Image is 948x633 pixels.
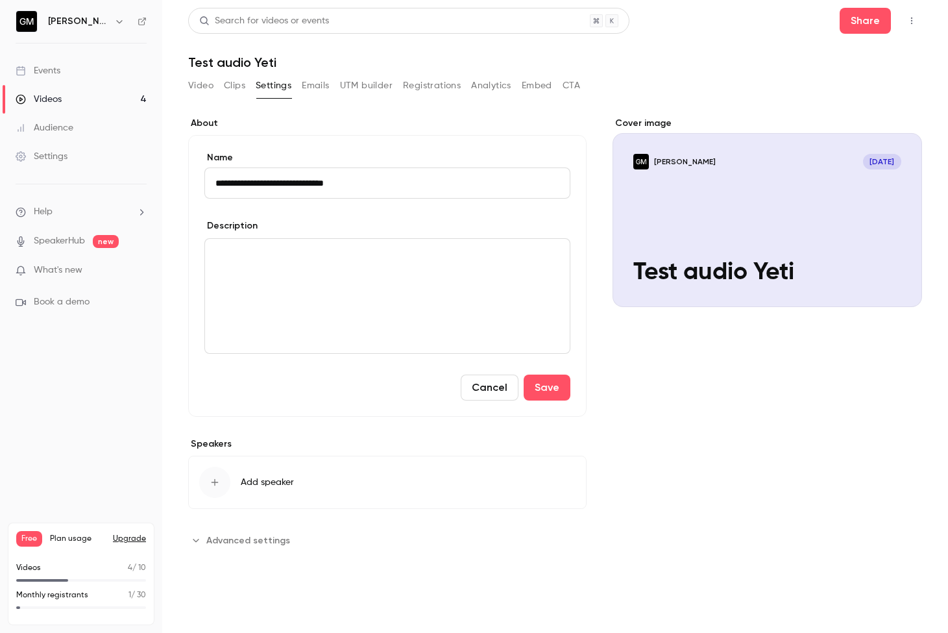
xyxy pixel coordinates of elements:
button: Add speaker [188,456,587,509]
div: Audience [16,121,73,134]
button: Advanced settings [188,530,298,551]
button: Upgrade [113,534,146,544]
span: Free [16,531,42,547]
button: UTM builder [340,75,393,96]
button: Clips [224,75,245,96]
li: help-dropdown-opener [16,205,147,219]
button: Cancel [461,375,518,401]
p: / 10 [128,562,146,574]
a: SpeakerHub [34,234,85,248]
span: 1 [128,591,131,599]
span: 4 [128,564,132,572]
button: Share [840,8,891,34]
span: Book a demo [34,295,90,309]
span: What's new [34,264,82,277]
button: Embed [522,75,552,96]
label: Description [204,219,258,232]
button: Video [188,75,213,96]
button: Analytics [471,75,511,96]
img: Guillaume Mariteau [16,11,37,32]
div: editor [205,239,570,353]
button: Settings [256,75,291,96]
button: Emails [302,75,329,96]
button: Save [524,375,570,401]
label: Speakers [188,438,587,451]
section: Advanced settings [188,530,587,551]
span: Plan usage [50,534,105,544]
label: Cover image [613,117,922,130]
section: Cover image [613,117,922,307]
button: CTA [563,75,580,96]
span: Add speaker [241,476,294,489]
button: Registrations [403,75,461,96]
p: Videos [16,562,41,574]
span: Help [34,205,53,219]
h6: [PERSON_NAME] [48,15,109,28]
div: Events [16,64,60,77]
p: Monthly registrants [16,590,88,601]
div: Search for videos or events [199,14,329,28]
button: Top Bar Actions [901,10,922,31]
label: About [188,117,587,130]
section: description [204,238,570,354]
span: Advanced settings [206,534,290,547]
label: Name [204,151,570,164]
p: / 30 [128,590,146,601]
span: new [93,235,119,248]
div: Settings [16,150,67,163]
h1: Test audio Yeti [188,55,922,70]
div: Videos [16,93,62,106]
